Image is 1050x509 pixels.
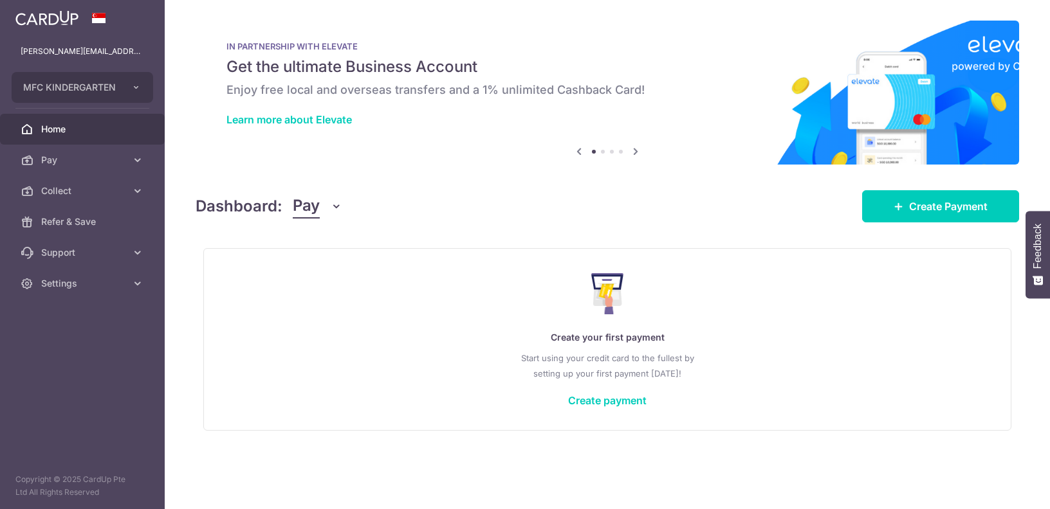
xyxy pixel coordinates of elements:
[862,190,1019,222] a: Create Payment
[41,246,126,259] span: Support
[41,184,126,197] span: Collect
[41,215,126,228] span: Refer & Save
[230,330,985,345] p: Create your first payment
[226,82,988,98] h6: Enjoy free local and overseas transfers and a 1% unlimited Cashback Card!
[41,123,126,136] span: Home
[41,154,126,166] span: Pay
[41,277,126,290] span: Settings
[230,350,985,381] p: Start using your credit card to the fullest by setting up your first payment [DATE]!
[196,195,282,218] h4: Dashboard:
[23,81,118,94] span: MFC KINDERGARTEN
[1026,211,1050,298] button: Feedback - Show survey
[226,113,352,126] a: Learn more about Elevate
[15,10,78,26] img: CardUp
[293,194,320,219] span: Pay
[568,394,647,407] a: Create payment
[226,41,988,51] p: IN PARTNERSHIP WITH ELEVATE
[909,199,988,214] span: Create Payment
[1032,224,1044,269] span: Feedback
[591,273,624,314] img: Make Payment
[196,21,1019,165] img: Renovation banner
[226,57,988,77] h5: Get the ultimate Business Account
[21,45,144,58] p: [PERSON_NAME][EMAIL_ADDRESS][DOMAIN_NAME]
[293,194,342,219] button: Pay
[12,72,153,103] button: MFC KINDERGARTEN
